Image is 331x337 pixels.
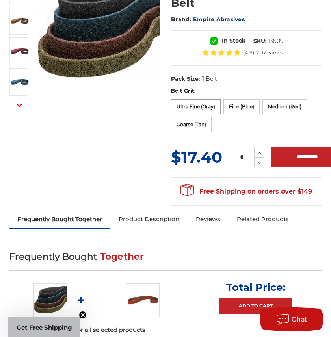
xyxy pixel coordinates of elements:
button: Next [10,97,29,114]
a: Reviews [188,210,229,228]
span: $17.40 [171,147,222,167]
button: Close teaser [79,311,87,319]
dt: SKU: [253,37,267,45]
span: Together [100,251,144,262]
span: In Stock [222,37,245,44]
span: (4.9) [243,50,254,55]
span: 21 Reviews [256,50,283,55]
label: Belt Grit: [171,87,322,95]
span: Free Shipping on orders over $149 [180,184,312,199]
p: Total Price: [226,281,285,294]
dt: Pack Size: [171,75,200,83]
span: Frequently Bought [9,251,97,262]
span: Get Free Shipping [17,324,72,331]
button: Chat [260,307,323,331]
img: 2"x42" Fine Surface Conditioning Belt [10,72,30,92]
a: Add to Cart [219,298,292,314]
span: Brand: [171,16,192,23]
p: Please choose options for all selected products [9,326,322,335]
img: 2"x42" Coarse Surface Conditioning Belt [10,11,30,31]
dd: 1 Belt [202,75,217,83]
a: Related Products [229,210,297,228]
div: Get Free ShippingClose teaser [8,317,80,337]
a: Frequently Bought Together [9,210,110,228]
dd: BS09 [269,37,284,45]
span: Chat [292,316,308,323]
a: Product Description [110,210,188,228]
a: Empire Abrasives [193,16,245,23]
img: 2"x42" Medium Surface Conditioning Belt [10,41,30,61]
img: 2"x42" Surface Conditioning Sanding Belts [33,283,67,317]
